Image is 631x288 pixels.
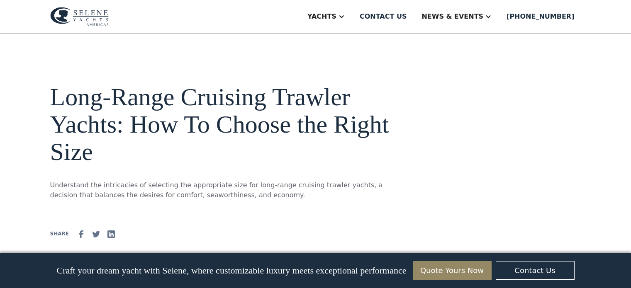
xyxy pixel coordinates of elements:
[56,265,406,276] p: Craft your dream yacht with Selene, where customizable luxury meets exceptional performance
[76,229,86,239] img: facebook
[50,83,395,165] h1: Long-Range Cruising Trawler Yachts: How To Choose the Right Size
[106,229,116,239] img: Linkedin
[91,229,101,239] img: Twitter
[50,180,395,200] p: Understand the intricacies of selecting the appropriate size for long-range cruising trawler yach...
[307,12,336,22] div: Yachts
[507,12,574,22] div: [PHONE_NUMBER]
[50,230,69,237] div: SHARE
[413,261,492,280] a: Quote Yours Now
[496,261,575,280] a: Contact Us
[421,12,483,22] div: News & EVENTS
[360,12,407,22] div: Contact us
[50,7,109,26] img: logo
